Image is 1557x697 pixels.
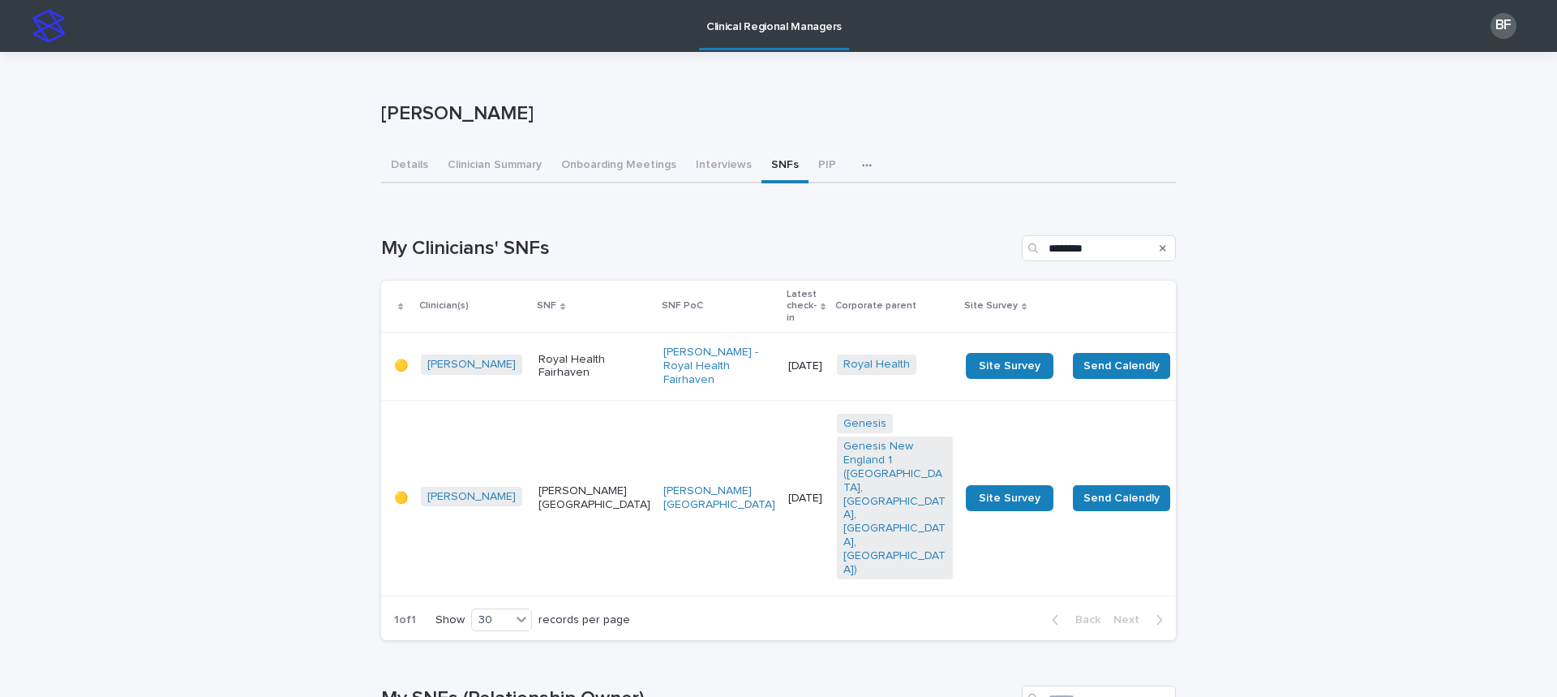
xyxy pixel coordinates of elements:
[1022,235,1176,261] input: Search
[1073,353,1170,379] button: Send Calendly
[1083,490,1160,506] span: Send Calendly
[435,613,465,627] p: Show
[394,492,408,506] p: 🟡
[843,417,886,431] a: Genesis
[835,297,916,315] p: Corporate parent
[381,149,438,183] button: Details
[32,10,65,42] img: stacker-logo-s-only.png
[538,484,650,512] p: [PERSON_NAME][GEOGRAPHIC_DATA]
[761,149,809,183] button: SNFs
[419,297,469,315] p: Clinician(s)
[966,353,1053,379] a: Site Survey
[381,237,1015,260] h1: My Clinicians' SNFs
[788,359,824,373] p: [DATE]
[788,492,824,506] p: [DATE]
[427,490,516,504] a: [PERSON_NAME]
[438,149,551,183] button: Clinician Summary
[538,613,630,627] p: records per page
[1113,614,1149,626] span: Next
[843,358,910,372] a: Royal Health
[686,149,761,183] button: Interviews
[1039,613,1107,627] button: Back
[537,297,556,315] p: SNF
[472,612,511,629] div: 30
[843,440,946,576] a: Genesis New England 1 ([GEOGRAPHIC_DATA], [GEOGRAPHIC_DATA], [GEOGRAPHIC_DATA], [GEOGRAPHIC_DATA])
[394,359,408,373] p: 🟡
[979,360,1040,372] span: Site Survey
[663,346,775,386] a: [PERSON_NAME] - Royal Health Fairhaven
[538,353,650,381] p: Royal Health Fairhaven
[1107,613,1176,627] button: Next
[966,485,1053,511] a: Site Survey
[381,333,1291,400] tr: 🟡[PERSON_NAME] Royal Health Fairhaven[PERSON_NAME] - Royal Health Fairhaven [DATE]Royal Health Si...
[787,286,817,327] p: Latest check-in
[381,600,429,640] p: 1 of 1
[381,400,1291,596] tr: 🟡[PERSON_NAME] [PERSON_NAME][GEOGRAPHIC_DATA][PERSON_NAME][GEOGRAPHIC_DATA] [DATE]Genesis Genesis...
[1491,13,1516,39] div: BF
[1073,485,1170,511] button: Send Calendly
[1066,614,1100,626] span: Back
[663,484,775,512] a: [PERSON_NAME][GEOGRAPHIC_DATA]
[809,149,846,183] button: PIP
[1083,358,1160,374] span: Send Calendly
[979,493,1040,504] span: Site Survey
[427,358,516,372] a: [PERSON_NAME]
[381,102,1169,126] p: [PERSON_NAME]
[662,297,703,315] p: SNF PoC
[964,297,1018,315] p: Site Survey
[551,149,686,183] button: Onboarding Meetings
